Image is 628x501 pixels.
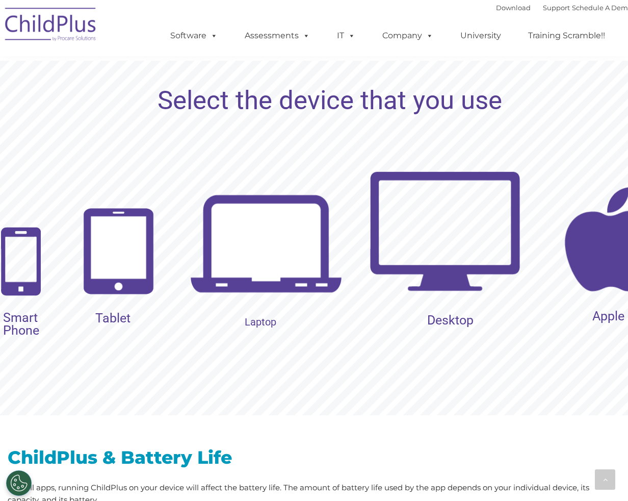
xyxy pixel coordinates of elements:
[8,446,620,469] h2: ChildPlus & Battery Life
[3,311,39,337] rs-layer: Smart Phone
[95,312,130,324] rs-layer: Tablet
[427,314,474,327] rs-layer: Desktop
[234,26,320,46] a: Assessments
[245,316,276,329] rs-layer: Laptop
[592,308,624,324] rs-layer: Apple
[518,26,615,46] a: Training Scramble!!
[160,26,228,46] a: Software
[327,26,365,46] a: IT
[306,59,337,67] span: Last name
[543,4,570,12] a: Support
[372,26,443,46] a: Company
[306,101,350,109] span: Phone number
[158,84,502,117] rs-layer: Select the device that you use
[496,4,531,12] a: Download
[450,26,511,46] a: University
[6,470,32,496] button: Cookies Settings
